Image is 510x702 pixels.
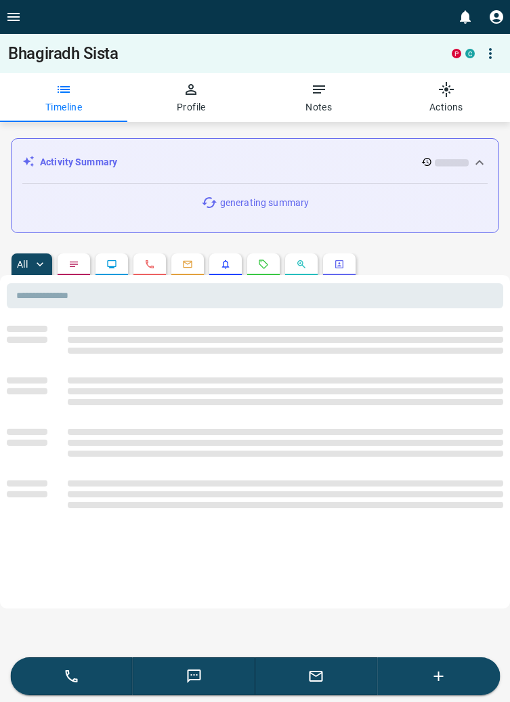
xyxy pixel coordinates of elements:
button: Profile [127,73,255,122]
svg: Emails [182,259,193,270]
svg: Calls [144,259,155,270]
svg: Notes [68,259,79,270]
p: All [17,260,28,269]
svg: Listing Alerts [220,259,231,270]
svg: Agent Actions [334,259,345,270]
p: Activity Summary [40,155,117,169]
div: Activity Summary [22,150,488,175]
button: Profile [483,3,510,30]
button: Notes [255,73,383,122]
div: property.ca [452,49,461,58]
button: Actions [383,73,510,122]
svg: Opportunities [296,259,307,270]
h1: Bhagiradh Sista [8,44,431,63]
svg: Requests [258,259,269,270]
div: condos.ca [465,49,475,58]
svg: Lead Browsing Activity [106,259,117,270]
p: generating summary [220,196,309,210]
